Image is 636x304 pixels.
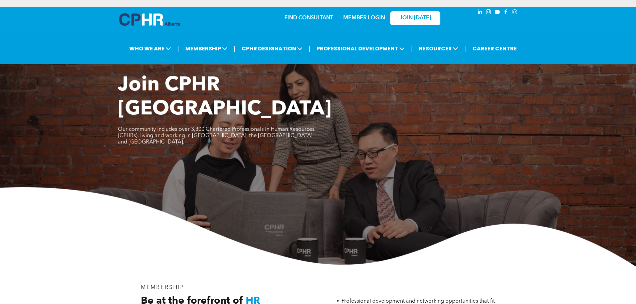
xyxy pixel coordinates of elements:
[141,285,185,290] span: MEMBERSHIP
[234,42,235,55] li: |
[118,75,332,119] span: Join CPHR [GEOGRAPHIC_DATA]
[502,8,510,17] a: facebook
[119,13,180,26] img: A blue and white logo for cp alberta
[343,15,385,21] a: MEMBER LOGIN
[411,42,413,55] li: |
[485,8,492,17] a: instagram
[400,15,431,21] span: JOIN [DATE]
[284,15,333,21] a: FIND CONSULTANT
[314,42,407,55] span: PROFESSIONAL DEVELOPMENT
[417,42,460,55] span: RESOURCES
[476,8,484,17] a: linkedin
[309,42,310,55] li: |
[177,42,179,55] li: |
[118,127,314,145] span: Our community includes over 3,300 Chartered Professionals in Human Resources (CPHRs), living and ...
[470,42,519,55] a: CAREER CENTRE
[127,42,173,55] span: WHO WE ARE
[464,42,466,55] li: |
[183,42,229,55] span: MEMBERSHIP
[511,8,518,17] a: Social network
[390,11,440,25] a: JOIN [DATE]
[240,42,304,55] span: CPHR DESIGNATION
[494,8,501,17] a: youtube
